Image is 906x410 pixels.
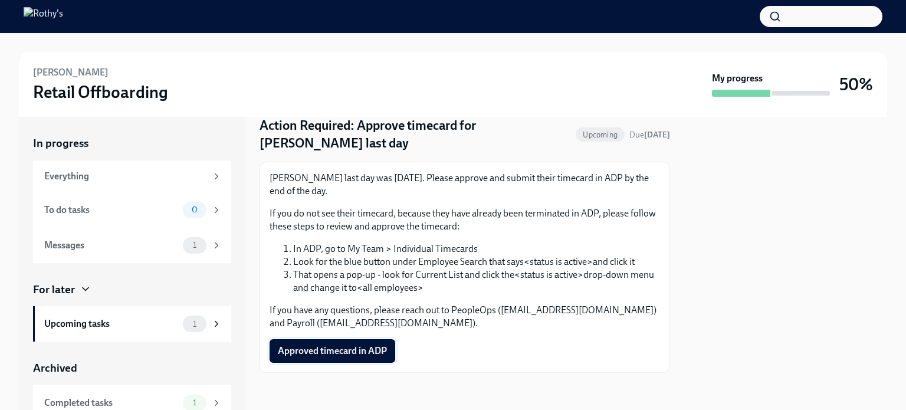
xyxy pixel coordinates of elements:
div: Messages [44,239,178,252]
strong: [DATE] [644,130,670,140]
a: For later [33,282,231,297]
span: Upcoming [576,130,625,139]
button: Approved timecard in ADP [270,339,395,363]
div: For later [33,282,75,297]
span: Due [629,130,670,140]
a: To do tasks0 [33,192,231,228]
span: August 25th, 2025 09:00 [629,129,670,140]
div: Completed tasks [44,396,178,409]
a: Archived [33,360,231,376]
h6: [PERSON_NAME] [33,66,109,79]
span: 0 [185,205,205,214]
h4: Action Required: Approve timecard for [PERSON_NAME] last day [260,117,571,152]
div: Upcoming tasks [44,317,178,330]
span: 1 [186,398,203,407]
li: In ADP, go to My Team > Individual Timecards [293,242,660,255]
strong: My progress [712,72,763,85]
a: Upcoming tasks1 [33,306,231,342]
p: [PERSON_NAME] last day was [DATE]. Please approve and submit their timecard in ADP by the end of ... [270,172,660,198]
a: Messages1 [33,228,231,263]
span: Approved timecard in ADP [278,345,387,357]
h3: Retail Offboarding [33,81,168,103]
p: If you have any questions, please reach out to PeopleOps ([EMAIL_ADDRESS][DOMAIN_NAME]) and Payro... [270,304,660,330]
div: Everything [44,170,206,183]
h3: 50% [839,74,873,95]
a: In progress [33,136,231,151]
p: If you do not see their timecard, because they have already been terminated in ADP, please follow... [270,207,660,233]
img: Rothy's [24,7,63,26]
div: To do tasks [44,204,178,217]
li: Look for the blue button under Employee Search that says <status is active> and click it [293,255,660,268]
li: That opens a pop-up - look for Current List and click the <status is active> drop-down menu and c... [293,268,660,294]
span: 1 [186,320,203,329]
span: 1 [186,241,203,250]
a: Everything [33,160,231,192]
